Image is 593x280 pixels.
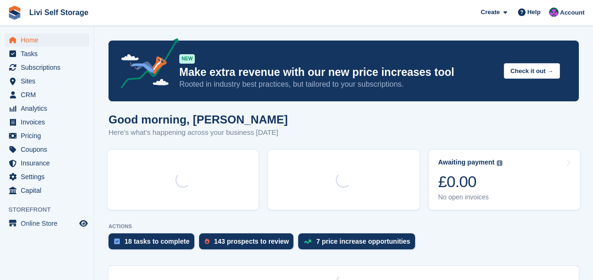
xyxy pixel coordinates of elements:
[8,6,22,20] img: stora-icon-8386f47178a22dfd0bd8f6a31ec36ba5ce8667c1dd55bd0f319d3a0aa187defe.svg
[21,156,77,170] span: Insurance
[109,127,288,138] p: Here's what's happening across your business [DATE]
[179,54,195,64] div: NEW
[21,74,77,88] span: Sites
[21,61,77,74] span: Subscriptions
[109,113,288,126] h1: Good morning, [PERSON_NAME]
[78,218,89,229] a: Preview store
[481,8,500,17] span: Create
[527,8,541,17] span: Help
[21,170,77,183] span: Settings
[21,184,77,197] span: Capital
[8,205,94,214] span: Storefront
[25,5,92,20] a: Livi Self Storage
[21,47,77,60] span: Tasks
[549,8,559,17] img: Graham Cameron
[5,217,89,230] a: menu
[199,233,299,254] a: 143 prospects to review
[5,33,89,47] a: menu
[214,238,289,245] div: 143 prospects to review
[109,233,199,254] a: 18 tasks to complete
[21,88,77,101] span: CRM
[5,184,89,197] a: menu
[504,63,560,79] button: Check it out →
[5,88,89,101] a: menu
[298,233,419,254] a: 7 price increase opportunities
[113,38,179,92] img: price-adjustments-announcement-icon-8257ccfd72463d97f412b2fc003d46551f7dbcb40ab6d574587a9cd5c0d94...
[21,217,77,230] span: Online Store
[560,8,585,17] span: Account
[21,129,77,142] span: Pricing
[438,193,503,201] div: No open invoices
[179,66,496,79] p: Make extra revenue with our new price increases tool
[438,158,495,166] div: Awaiting payment
[109,223,579,230] p: ACTIONS
[5,74,89,88] a: menu
[5,170,89,183] a: menu
[429,150,580,210] a: Awaiting payment £0.00 No open invoices
[21,102,77,115] span: Analytics
[316,238,410,245] div: 7 price increase opportunities
[438,172,503,191] div: £0.00
[5,129,89,142] a: menu
[21,143,77,156] span: Coupons
[5,143,89,156] a: menu
[5,156,89,170] a: menu
[125,238,190,245] div: 18 tasks to complete
[497,160,502,166] img: icon-info-grey-7440780725fd019a000dd9b08b2336e03edf1995a4989e88bcd33f0948082b44.svg
[304,239,311,244] img: price_increase_opportunities-93ffe204e8149a01c8c9dc8f82e8f89637d9d84a8eef4429ea346261dce0b2c0.svg
[5,115,89,129] a: menu
[179,79,496,90] p: Rooted in industry best practices, but tailored to your subscriptions.
[114,239,120,244] img: task-75834270c22a3079a89374b754ae025e5fb1db73e45f91037f5363f120a921f8.svg
[21,115,77,129] span: Invoices
[21,33,77,47] span: Home
[5,61,89,74] a: menu
[5,47,89,60] a: menu
[5,102,89,115] a: menu
[205,239,209,244] img: prospect-51fa495bee0391a8d652442698ab0144808aea92771e9ea1ae160a38d050c398.svg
